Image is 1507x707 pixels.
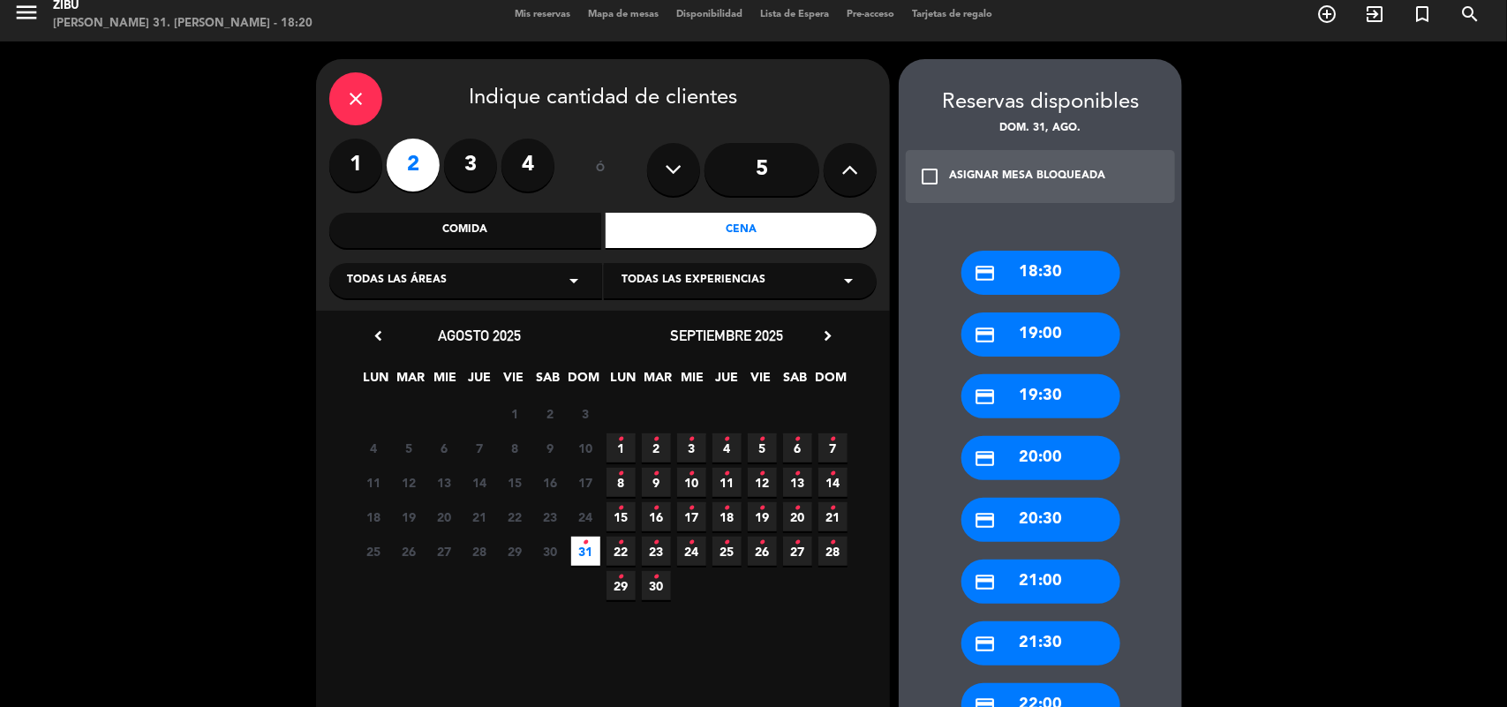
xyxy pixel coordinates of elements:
[975,509,997,531] i: credit_card
[642,537,671,566] span: 23
[975,262,997,284] i: credit_card
[571,537,600,566] span: 31
[816,367,845,396] span: DOM
[430,502,459,531] span: 20
[689,494,695,523] i: •
[783,433,812,463] span: 6
[961,621,1120,666] div: 21:30
[783,502,812,531] span: 20
[362,367,391,396] span: LUN
[919,166,940,187] i: check_box_outline_blank
[430,433,459,463] span: 6
[759,529,765,557] i: •
[748,433,777,463] span: 5
[677,468,706,497] span: 10
[536,399,565,428] span: 2
[395,537,424,566] span: 26
[329,139,382,192] label: 1
[783,537,812,566] span: 27
[818,433,848,463] span: 7
[465,537,494,566] span: 28
[795,494,801,523] i: •
[345,88,366,109] i: close
[677,433,706,463] span: 3
[644,367,673,396] span: MAR
[961,560,1120,604] div: 21:00
[501,433,530,463] span: 8
[534,367,563,396] span: SAB
[329,72,877,125] div: Indique cantidad de clientes
[759,425,765,454] i: •
[748,537,777,566] span: 26
[975,633,997,655] i: credit_card
[571,399,600,428] span: 3
[670,327,783,344] span: septiembre 2025
[571,502,600,531] span: 24
[818,327,837,345] i: chevron_right
[465,433,494,463] span: 7
[689,425,695,454] i: •
[975,448,997,470] i: credit_card
[618,563,624,591] i: •
[53,15,313,33] div: [PERSON_NAME] 31. [PERSON_NAME] - 18:20
[724,529,730,557] i: •
[830,494,836,523] i: •
[677,502,706,531] span: 17
[395,433,424,463] span: 5
[501,139,554,192] label: 4
[359,537,388,566] span: 25
[369,327,388,345] i: chevron_left
[536,537,565,566] span: 30
[949,168,1105,185] div: ASIGNAR MESA BLOQUEADA
[712,468,742,497] span: 11
[465,468,494,497] span: 14
[689,460,695,488] i: •
[653,460,659,488] i: •
[347,272,447,290] span: Todas las áreas
[607,468,636,497] span: 8
[899,86,1182,120] div: Reservas disponibles
[607,537,636,566] span: 22
[724,425,730,454] i: •
[678,367,707,396] span: MIE
[571,468,600,497] span: 17
[751,10,838,19] span: Lista de Espera
[607,502,636,531] span: 15
[501,468,530,497] span: 15
[975,571,997,593] i: credit_card
[818,468,848,497] span: 14
[830,425,836,454] i: •
[618,529,624,557] i: •
[607,433,636,463] span: 1
[642,571,671,600] span: 30
[1364,4,1385,25] i: exit_to_app
[724,460,730,488] i: •
[618,460,624,488] i: •
[563,270,584,291] i: arrow_drop_down
[607,571,636,600] span: 29
[712,367,742,396] span: JUE
[387,139,440,192] label: 2
[1412,4,1433,25] i: turned_in_not
[536,433,565,463] span: 9
[783,468,812,497] span: 13
[961,498,1120,542] div: 20:30
[430,537,459,566] span: 27
[642,502,671,531] span: 16
[795,425,801,454] i: •
[903,10,1001,19] span: Tarjetas de regalo
[781,367,810,396] span: SAB
[724,494,730,523] i: •
[653,563,659,591] i: •
[759,460,765,488] i: •
[583,529,589,557] i: •
[961,374,1120,418] div: 19:30
[431,367,460,396] span: MIE
[653,529,659,557] i: •
[838,270,859,291] i: arrow_drop_down
[438,327,521,344] span: agosto 2025
[642,433,671,463] span: 2
[653,494,659,523] i: •
[748,502,777,531] span: 19
[667,10,751,19] span: Disponibilidad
